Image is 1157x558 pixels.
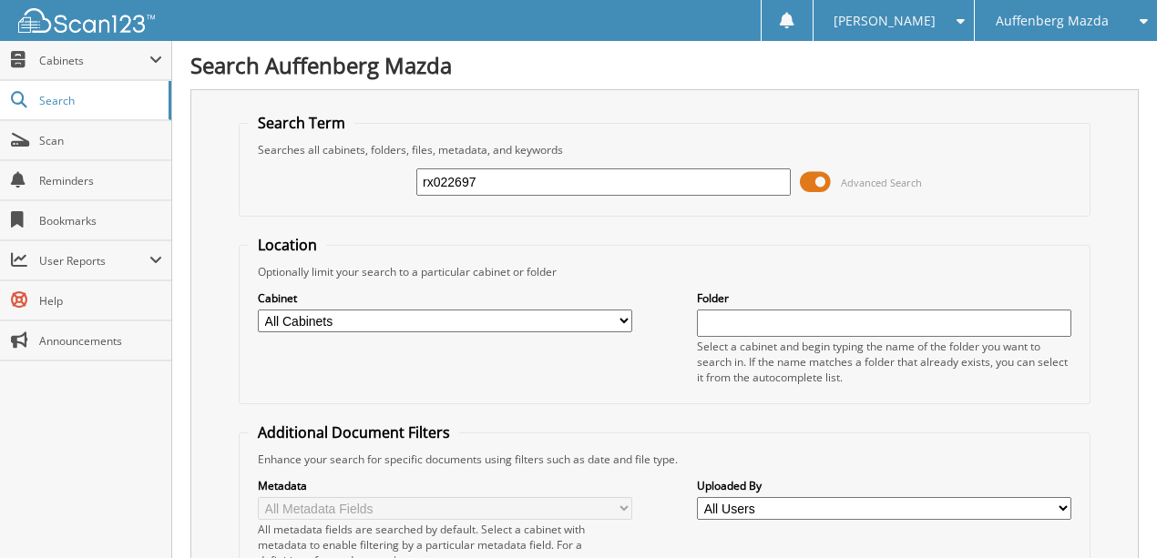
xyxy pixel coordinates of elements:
[258,290,632,306] label: Cabinet
[18,8,155,33] img: scan123-logo-white.svg
[190,50,1139,80] h1: Search Auffenberg Mazda
[39,213,162,228] span: Bookmarks
[249,235,326,255] legend: Location
[697,339,1071,385] div: Select a cabinet and begin typing the name of the folder you want to search in. If the name match...
[39,53,149,68] span: Cabinets
[697,290,1071,306] label: Folder
[249,422,459,442] legend: Additional Document Filters
[1066,471,1157,558] iframe: Chat Widget
[39,93,159,108] span: Search
[39,293,162,309] span: Help
[249,142,1080,157] div: Searches all cabinets, folders, files, metadata, and keywords
[249,113,354,133] legend: Search Term
[39,333,162,349] span: Announcements
[249,264,1080,279] div: Optionally limit your search to a particular cabinet or folder
[39,253,149,269] span: User Reports
[996,15,1109,26] span: Auffenberg Mazda
[258,478,632,493] label: Metadata
[697,478,1071,493] label: Uploaded By
[249,451,1080,467] div: Enhance your search for specific documents using filters such as date and file type.
[841,176,922,189] span: Advanced Search
[39,133,162,148] span: Scan
[39,173,162,188] span: Reminders
[834,15,936,26] span: [PERSON_NAME]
